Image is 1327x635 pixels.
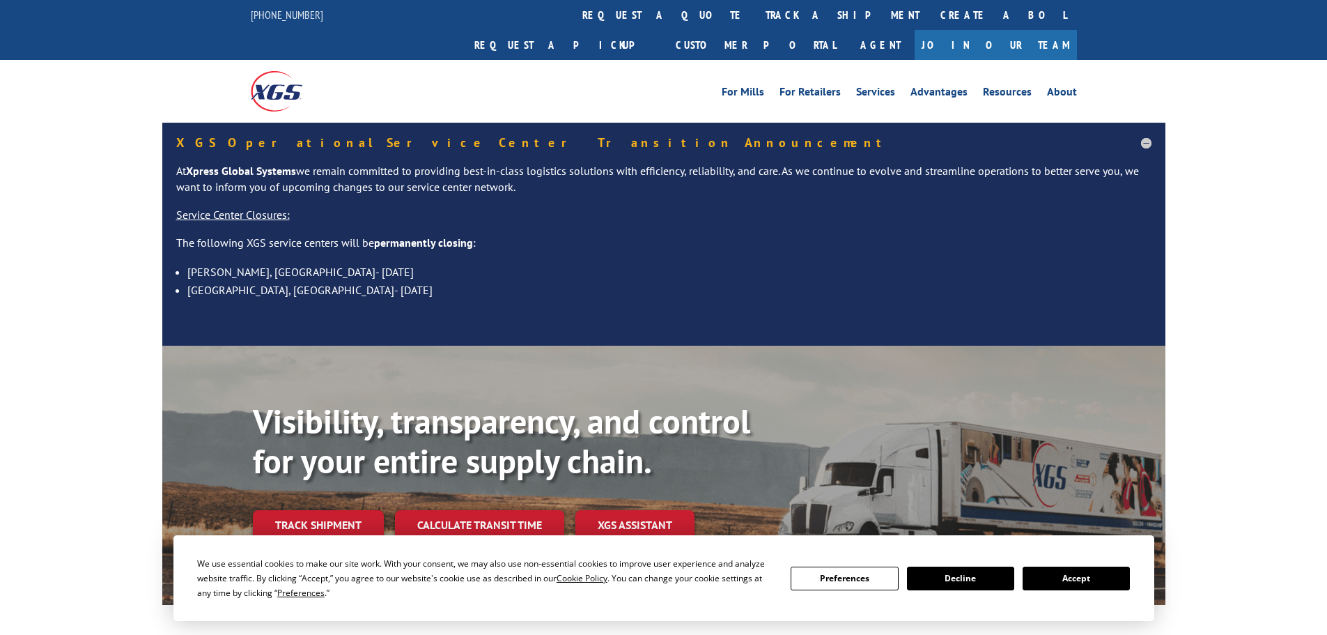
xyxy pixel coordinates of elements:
[791,567,898,590] button: Preferences
[779,86,841,102] a: For Retailers
[251,8,323,22] a: [PHONE_NUMBER]
[253,510,384,540] a: Track shipment
[277,587,325,599] span: Preferences
[915,30,1077,60] a: Join Our Team
[665,30,846,60] a: Customer Portal
[846,30,915,60] a: Agent
[983,86,1032,102] a: Resources
[907,567,1014,590] button: Decline
[253,399,750,483] b: Visibility, transparency, and control for your entire supply chain.
[464,30,665,60] a: Request a pickup
[173,535,1154,621] div: Cookie Consent Prompt
[374,236,473,250] strong: permanently closing
[186,164,296,178] strong: Xpress Global Systems
[557,572,607,584] span: Cookie Policy
[575,510,694,540] a: XGS ASSISTANT
[176,235,1151,263] p: The following XGS service centers will be :
[910,86,968,102] a: Advantages
[1047,86,1077,102] a: About
[187,281,1151,299] li: [GEOGRAPHIC_DATA], [GEOGRAPHIC_DATA]- [DATE]
[176,163,1151,208] p: At we remain committed to providing best-in-class logistics solutions with efficiency, reliabilit...
[197,556,774,600] div: We use essential cookies to make our site work. With your consent, we may also use non-essential ...
[176,137,1151,149] h5: XGS Operational Service Center Transition Announcement
[722,86,764,102] a: For Mills
[176,208,290,222] u: Service Center Closures:
[856,86,895,102] a: Services
[395,510,564,540] a: Calculate transit time
[187,263,1151,281] li: [PERSON_NAME], [GEOGRAPHIC_DATA]- [DATE]
[1023,567,1130,590] button: Accept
